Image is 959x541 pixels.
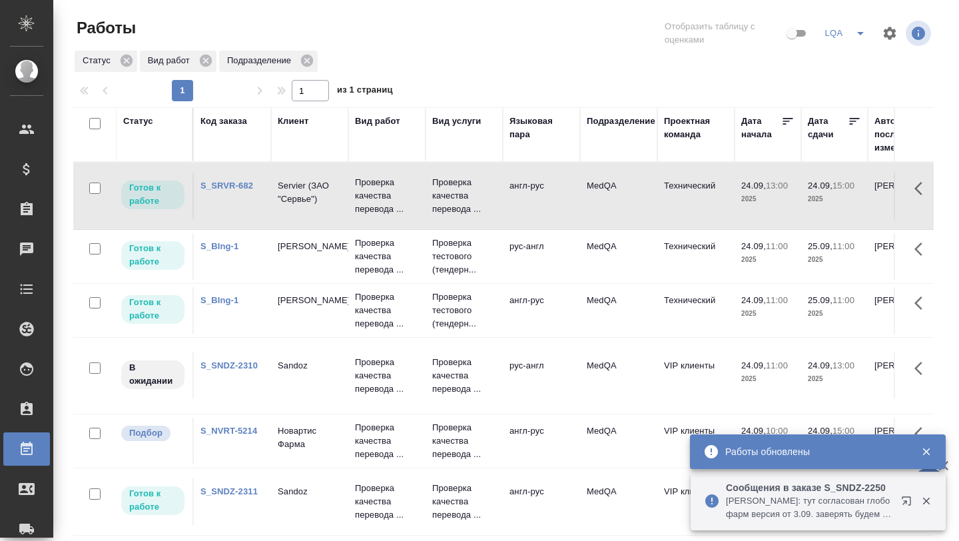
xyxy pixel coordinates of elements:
[808,295,832,305] p: 25.09,
[278,424,342,451] p: Новартис Фарма
[129,296,176,322] p: Готов к работе
[906,21,934,46] span: Посмотреть информацию
[664,115,728,141] div: Проектная команда
[657,233,735,280] td: Технический
[741,193,795,206] p: 2025
[337,82,393,101] span: из 1 страниц
[355,176,419,216] p: Проверка качества перевода ...
[503,173,580,219] td: англ-рус
[355,421,419,461] p: Проверка качества перевода ...
[120,294,186,325] div: Исполнитель может приступить к работе
[741,360,766,370] p: 24.09,
[808,360,832,370] p: 24.09,
[808,181,832,191] p: 24.09,
[503,287,580,334] td: англ-рус
[129,361,176,388] p: В ожидании
[808,253,861,267] p: 2025
[580,233,657,280] td: MedQA
[432,421,496,461] p: Проверка качества перевода ...
[200,426,257,436] a: S_NVRT-5214
[355,290,419,330] p: Проверка качества перевода ...
[432,482,496,522] p: Проверка качества перевода ...
[200,295,238,305] a: S_BIng-1
[808,307,861,320] p: 2025
[741,307,795,320] p: 2025
[580,287,657,334] td: MedQA
[503,478,580,525] td: англ-рус
[73,17,136,39] span: Работы
[200,241,238,251] a: S_BIng-1
[503,233,580,280] td: рус-англ
[906,287,938,319] button: Здесь прячутся важные кнопки
[355,115,400,128] div: Вид работ
[657,478,735,525] td: VIP клиенты
[808,193,861,206] p: 2025
[355,237,419,276] p: Проверка качества перевода ...
[219,51,318,72] div: Подразделение
[832,295,854,305] p: 11:00
[726,494,892,521] p: [PERSON_NAME]: тут согласован глобофарм версия от 3.09. заверять будем в заказе 2317. тут рано за...
[874,115,938,155] div: Автор последнего изменения
[832,241,854,251] p: 11:00
[278,115,308,128] div: Клиент
[766,241,788,251] p: 11:00
[657,173,735,219] td: Технический
[741,372,795,386] p: 2025
[120,240,186,271] div: Исполнитель может приступить к работе
[148,54,194,67] p: Вид работ
[200,360,258,370] a: S_SNDZ-2310
[808,426,832,436] p: 24.09,
[808,115,848,141] div: Дата сдачи
[120,485,186,516] div: Исполнитель может приступить к работе
[725,445,901,458] div: Работы обновлены
[906,173,938,205] button: Здесь прячутся важные кнопки
[120,424,186,442] div: Можно подбирать исполнителей
[906,418,938,450] button: Здесь прячутся важные кнопки
[355,482,419,522] p: Проверка качества перевода ...
[868,418,945,464] td: [PERSON_NAME]
[83,54,115,67] p: Статус
[580,478,657,525] td: MedQA
[741,115,781,141] div: Дата начала
[587,115,655,128] div: Подразделение
[129,426,162,440] p: Подбор
[227,54,296,67] p: Подразделение
[278,485,342,498] p: Sandoz
[766,295,788,305] p: 11:00
[75,51,137,72] div: Статус
[278,294,342,307] p: [PERSON_NAME]
[665,20,784,47] span: Отобразить таблицу с оценками
[120,179,186,211] div: Исполнитель может приступить к работе
[741,241,766,251] p: 24.09,
[820,23,874,44] div: split button
[657,418,735,464] td: VIP клиенты
[580,352,657,399] td: MedQA
[808,241,832,251] p: 25.09,
[278,240,342,253] p: [PERSON_NAME]
[893,488,925,520] button: Открыть в новой вкладке
[200,181,253,191] a: S_SRVR-682
[808,372,861,386] p: 2025
[868,352,945,399] td: [PERSON_NAME]
[906,352,938,384] button: Здесь прячутся важные кнопки
[120,359,186,390] div: Исполнитель назначен, приступать к работе пока рано
[726,481,892,494] p: Сообщения в заказе S_SNDZ-2250
[503,352,580,399] td: рус-англ
[766,360,788,370] p: 11:00
[580,173,657,219] td: MedQA
[874,17,906,49] span: Настроить таблицу
[200,115,247,128] div: Код заказа
[355,356,419,396] p: Проверка качества перевода ...
[832,426,854,436] p: 15:00
[509,115,573,141] div: Языковая пара
[140,51,216,72] div: Вид работ
[868,173,945,219] td: [PERSON_NAME]
[766,181,788,191] p: 13:00
[741,426,766,436] p: 24.09,
[432,290,496,330] p: Проверка тестового (тендерн...
[580,418,657,464] td: MedQA
[741,295,766,305] p: 24.09,
[657,287,735,334] td: Технический
[912,446,940,458] button: Закрыть
[832,181,854,191] p: 15:00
